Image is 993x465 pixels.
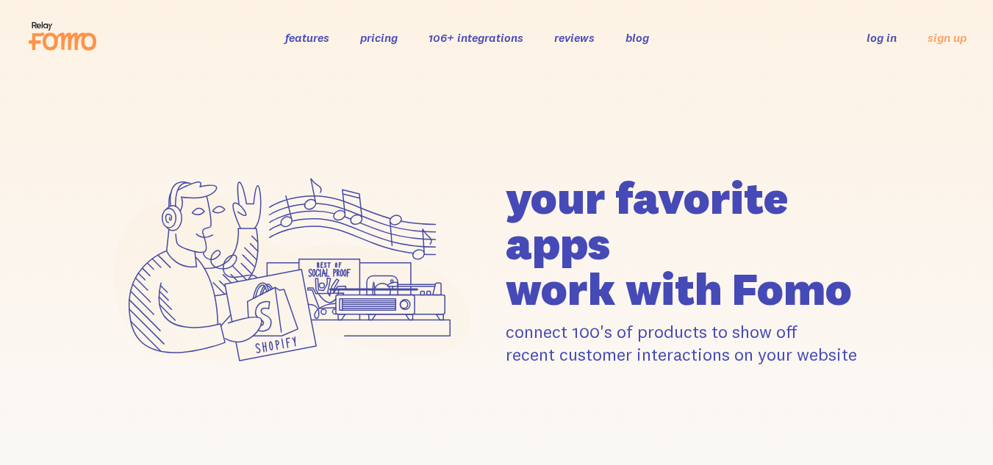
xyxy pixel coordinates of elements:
a: blog [625,30,649,45]
p: connect 100's of products to show off recent customer interactions on your website [506,320,897,366]
a: 106+ integrations [429,30,523,45]
h1: your favorite apps work with Fomo [506,175,897,311]
a: features [285,30,329,45]
a: sign up [928,30,967,46]
a: log in [867,30,897,45]
a: reviews [554,30,595,45]
a: pricing [360,30,398,45]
